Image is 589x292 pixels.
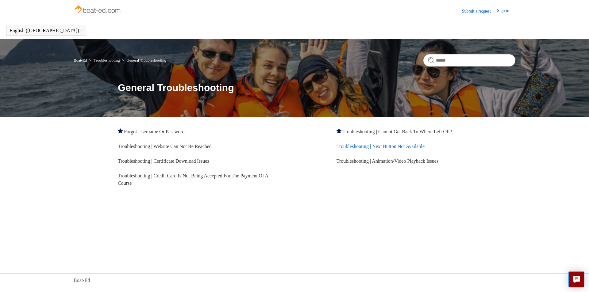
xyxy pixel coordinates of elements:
[337,144,425,149] a: Troubleshooting | Next Button Not Available
[337,158,438,164] a: Troubleshooting | Animation/Video Playback Issues
[88,58,121,63] li: Troubleshooting
[118,128,123,133] svg: Promoted article
[118,158,209,164] a: Troubleshooting | Certificate Download Issues
[118,80,515,95] h1: General Troubleshooting
[74,277,90,284] a: Boat-Ed
[10,28,83,33] button: English ([GEOGRAPHIC_DATA])
[74,4,122,16] img: Boat-Ed Help Center home page
[118,173,268,186] a: Troubleshooting | Credit Card Is Not Being Accepted For The Payment Of A Course
[121,58,166,63] li: General Troubleshooting
[74,58,88,63] li: Boat-Ed
[118,144,212,149] a: Troubleshooting | Website Can Not Be Reached
[423,54,515,66] input: Search
[462,8,497,14] a: Submit a request
[343,129,452,134] a: Troubleshooting | Cannot Get Back To Where Left Off?
[74,58,87,63] a: Boat-Ed
[94,58,120,63] a: Troubleshooting
[126,58,166,63] a: General Troubleshooting
[568,271,584,287] button: Live chat
[337,128,341,133] svg: Promoted article
[124,129,184,134] a: Forgot Username Or Password
[497,7,515,15] a: Sign in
